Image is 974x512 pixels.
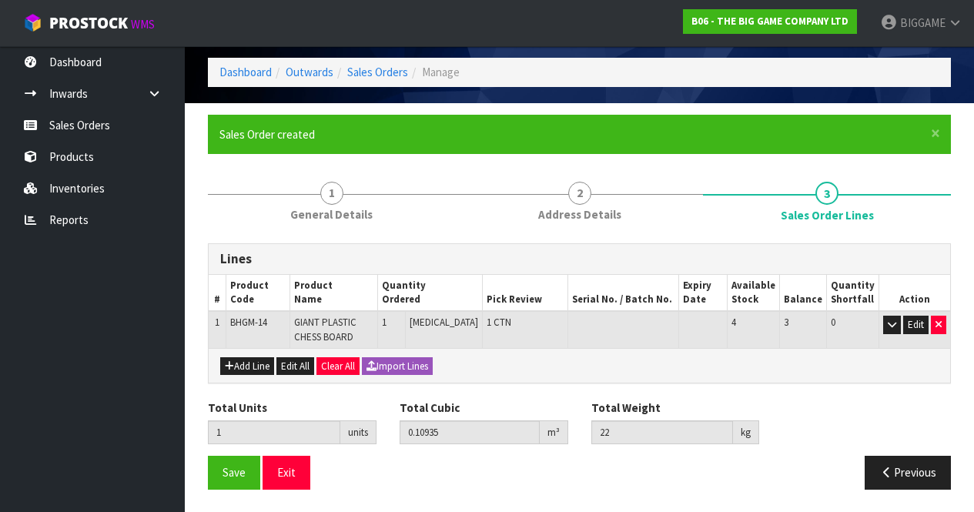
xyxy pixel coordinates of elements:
span: 3 [815,182,838,205]
div: kg [733,420,759,445]
button: Exit [263,456,310,489]
div: units [340,420,377,445]
button: Edit All [276,357,314,376]
span: 2 [568,182,591,205]
th: Product Code [226,275,290,312]
a: Dashboard [219,65,272,79]
span: 1 CTN [487,316,511,329]
th: # [209,275,226,312]
input: Total Cubic [400,420,540,444]
th: Available Stock [727,275,779,312]
h3: Lines [220,252,939,266]
span: Manage [422,65,460,79]
input: Total Weight [591,420,734,444]
span: 3 [784,316,788,329]
span: 1 [382,316,387,329]
button: Edit [903,316,929,334]
img: cube-alt.png [23,13,42,32]
span: 1 [320,182,343,205]
span: Sales Order created [219,127,315,142]
span: 0 [831,316,835,329]
th: Serial No. / Batch No. [568,275,678,312]
button: Save [208,456,260,489]
span: BIGGAME [900,15,946,30]
span: Sales Order Lines [208,232,951,501]
th: Quantity Ordered [377,275,483,312]
span: 1 [215,316,219,329]
span: × [931,122,940,144]
a: Sales Orders [347,65,408,79]
span: 4 [731,316,736,329]
button: Previous [865,456,951,489]
th: Balance [779,275,826,312]
button: Clear All [316,357,360,376]
button: Add Line [220,357,274,376]
label: Total Weight [591,400,661,416]
strong: B06 - THE BIG GAME COMPANY LTD [691,15,848,28]
span: ProStock [49,13,128,33]
label: Total Cubic [400,400,460,416]
span: BHGM-14 [230,316,267,329]
th: Quantity Shortfall [826,275,879,312]
input: Total Units [208,420,340,444]
th: Pick Review [483,275,568,312]
th: Action [879,275,950,312]
a: Outwards [286,65,333,79]
span: [MEDICAL_DATA] [410,316,478,329]
span: Save [223,465,246,480]
span: Sales Order Lines [781,207,874,223]
th: Product Name [290,275,377,312]
span: Address Details [538,206,621,223]
button: Import Lines [362,357,433,376]
th: Expiry Date [678,275,727,312]
span: GIANT PLASTIC CHESS BOARD [294,316,356,343]
div: m³ [540,420,568,445]
label: Total Units [208,400,267,416]
small: WMS [131,17,155,32]
span: General Details [290,206,373,223]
